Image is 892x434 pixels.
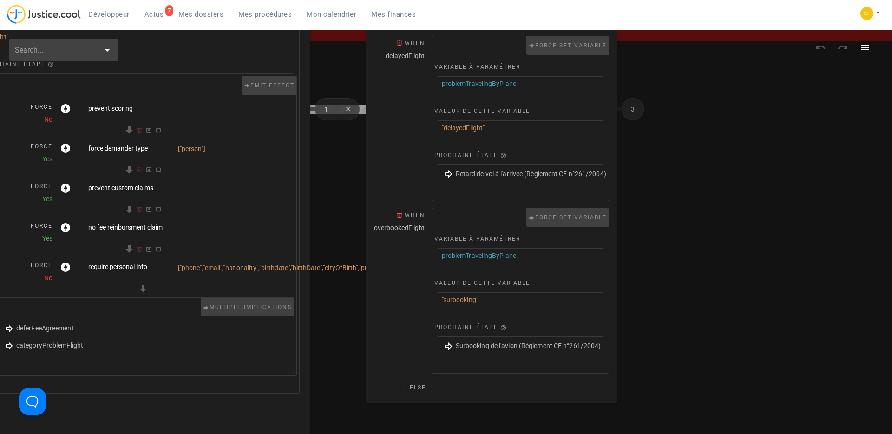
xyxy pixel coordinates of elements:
span: Yes [42,155,52,163]
div: 7 [165,5,174,16]
iframe: Help Scout Beacon - Open [19,388,46,415]
a: Développeur [81,7,137,21]
button: 1 [315,98,337,120]
span: ["phone","email","nationality","birthdate","birthDate","cityOfBirth","profession"] [178,264,395,271]
span: no fee reinbursment claim [88,224,289,231]
span: Yes [42,235,52,242]
span: Mes procédures [238,10,292,19]
img: f0b917ab549025eb3af43f3c4438ad5d [860,7,873,20]
span: when [405,40,425,46]
span: problemTravelingByPlane [442,252,516,259]
span: force demander type [88,145,168,152]
span: ["person"] [178,145,205,152]
a: Mes finances [364,7,423,21]
span: prevent scoring [88,105,289,112]
a: Mes procédures [231,7,299,21]
span: Yes [42,195,52,203]
span: Valeur de cette variable [434,280,530,286]
span: Mes finances [371,10,416,19]
span: Prochaine étape [434,152,498,158]
span: Force set variable [535,42,607,49]
span: deferFeeAgreement [16,324,74,332]
span: No [44,274,52,282]
span: problemTravelingByPlane [442,80,516,87]
button: 3 [622,98,644,120]
span: delayedFlight [386,52,425,59]
span: Prochaine étape [434,324,498,330]
a: Mon calendrier [299,7,364,21]
span: require personal info [88,263,168,270]
span: Variable à paramétrer [434,236,520,242]
img: jc-logo.svg [7,5,81,24]
span: Emit effect [250,82,295,89]
span: Force set variable [535,214,607,221]
a: 7Actus [137,7,171,21]
span: Variable à paramétrer [434,64,520,70]
span: 1 [321,105,331,113]
input: Search... [15,43,100,58]
span: Surbooking de l'avion (Règlement CE n°261/2004) [456,342,601,349]
span: Multiple implications [210,304,292,310]
td: ...else [374,380,432,395]
span: Développeur [88,10,130,19]
span: Retard de vol à l'arrivée (Règlement CE n°261/2004) [456,170,606,178]
span: "delayedFlight" [442,124,485,132]
span: "surbooking" [442,296,478,303]
span: Mes dossiers [178,10,223,19]
span: prevent custom claims [88,184,289,191]
span: Valeur de cette variable [434,108,530,114]
span: categoryProblemFlight [16,342,83,349]
span: No [44,116,52,123]
span: overbookedFlight [374,224,425,231]
span: when [405,212,425,218]
span: Mon calendrier [307,10,356,19]
span: 3 [628,105,638,113]
span: Actus [144,10,164,19]
a: Mes dossiers [171,7,231,21]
